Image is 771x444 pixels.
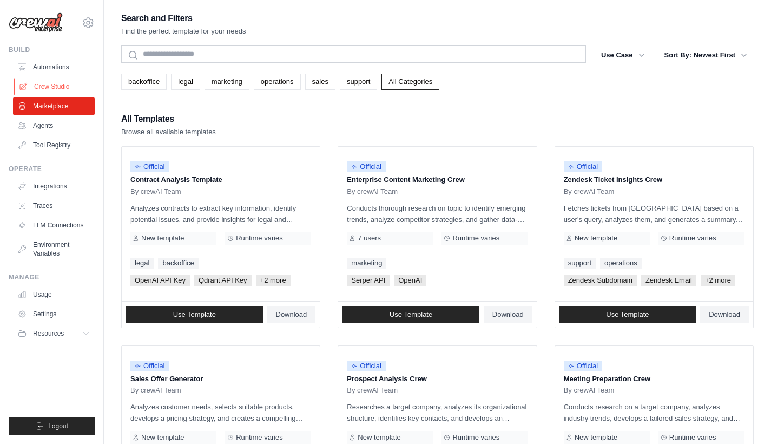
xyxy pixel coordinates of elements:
a: marketing [347,258,386,269]
span: Download [276,310,307,319]
span: Official [347,361,386,371]
a: LLM Connections [13,217,95,234]
p: Prospect Analysis Crew [347,374,528,384]
a: legal [171,74,200,90]
a: sales [305,74,335,90]
h2: Search and Filters [121,11,246,26]
span: New template [575,433,617,442]
a: operations [600,258,642,269]
span: By crewAI Team [347,386,398,395]
span: Resources [33,329,64,338]
span: Download [492,310,524,319]
span: Logout [48,422,68,430]
span: Official [347,161,386,172]
p: Analyzes customer needs, selects suitable products, develops a pricing strategy, and creates a co... [130,401,311,424]
a: Marketplace [13,97,95,115]
button: Sort By: Newest First [658,45,754,65]
span: By crewAI Team [130,187,181,196]
a: Agents [13,117,95,134]
a: Environment Variables [13,236,95,262]
a: All Categories [381,74,439,90]
a: Use Template [126,306,263,323]
span: New template [141,433,184,442]
p: Sales Offer Generator [130,374,311,384]
h2: All Templates [121,112,216,127]
span: +2 more [256,275,291,286]
a: Settings [13,305,95,323]
span: By crewAI Team [347,187,398,196]
span: OpenAI [394,275,426,286]
span: +2 more [701,275,735,286]
div: Manage [9,273,95,282]
span: Use Template [606,310,649,319]
a: marketing [205,74,249,90]
span: Runtime varies [236,433,283,442]
p: Enterprise Content Marketing Crew [347,174,528,185]
span: Official [130,361,169,371]
p: Analyzes contracts to extract key information, identify potential issues, and provide insights fo... [130,203,311,225]
span: Serper API [347,275,390,286]
a: backoffice [121,74,167,90]
a: Download [700,306,749,323]
a: Use Template [342,306,479,323]
div: Build [9,45,95,54]
span: New template [141,234,184,243]
p: Find the perfect template for your needs [121,26,246,37]
span: Download [709,310,740,319]
p: Conducts thorough research on topic to identify emerging trends, analyze competitor strategies, a... [347,203,528,225]
span: Runtime varies [452,433,499,442]
img: Logo [9,12,63,33]
span: 7 users [358,234,381,243]
button: Resources [13,325,95,342]
a: Download [484,306,532,323]
span: OpenAI API Key [130,275,190,286]
p: Meeting Preparation Crew [564,374,744,384]
a: Traces [13,197,95,214]
p: Researches a target company, analyzes its organizational structure, identifies key contacts, and ... [347,401,528,424]
div: Operate [9,165,95,173]
p: Browse all available templates [121,127,216,138]
span: Zendesk Email [641,275,696,286]
button: Logout [9,417,95,435]
span: New template [358,433,400,442]
span: Qdrant API Key [194,275,252,286]
p: Contract Analysis Template [130,174,311,185]
span: Runtime varies [669,234,716,243]
a: Automations [13,58,95,76]
span: By crewAI Team [564,386,615,395]
a: support [340,74,377,90]
span: Official [564,161,603,172]
span: Use Template [173,310,216,319]
p: Conducts research on a target company, analyzes industry trends, develops a tailored sales strate... [564,401,744,424]
span: Runtime varies [452,234,499,243]
a: backoffice [158,258,198,269]
span: Zendesk Subdomain [564,275,637,286]
span: By crewAI Team [130,386,181,395]
span: By crewAI Team [564,187,615,196]
button: Use Case [595,45,651,65]
a: Crew Studio [14,78,96,95]
a: legal [130,258,154,269]
span: Official [130,161,169,172]
span: Runtime varies [669,433,716,442]
a: support [564,258,596,269]
p: Zendesk Ticket Insights Crew [564,174,744,185]
a: Use Template [559,306,696,323]
a: operations [254,74,301,90]
span: New template [575,234,617,243]
a: Download [267,306,316,323]
span: Official [564,361,603,371]
span: Use Template [390,310,432,319]
p: Fetches tickets from [GEOGRAPHIC_DATA] based on a user's query, analyzes them, and generates a su... [564,203,744,225]
a: Integrations [13,178,95,195]
span: Runtime varies [236,234,283,243]
a: Usage [13,286,95,303]
a: Tool Registry [13,136,95,154]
